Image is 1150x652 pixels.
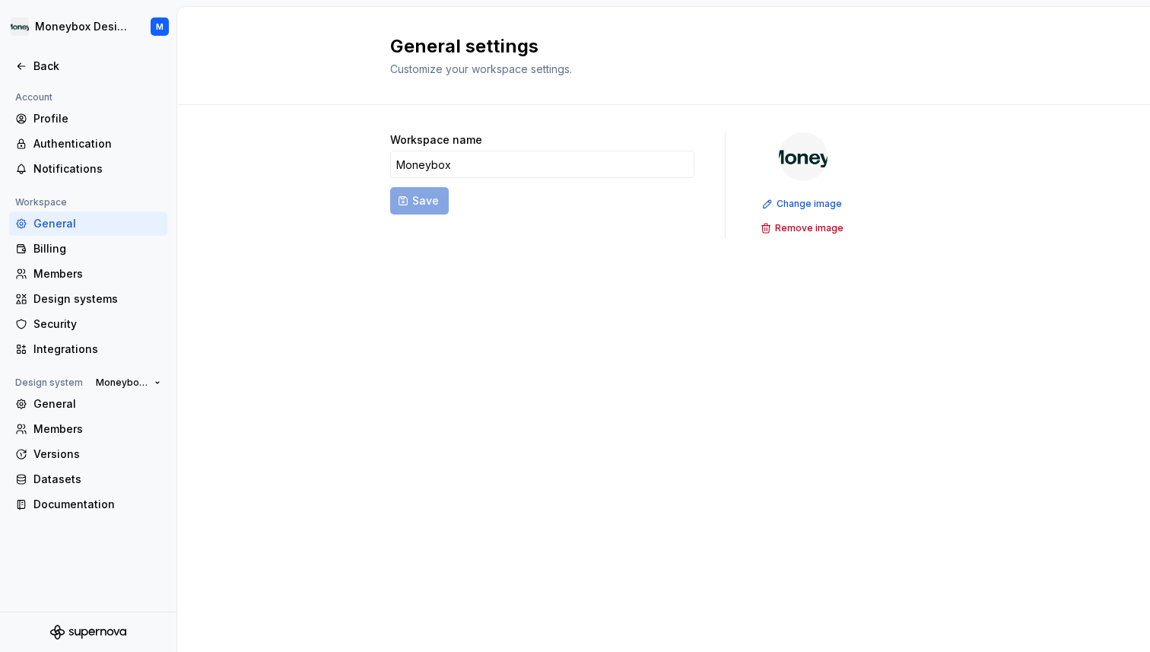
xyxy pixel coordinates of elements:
[33,497,161,512] div: Documentation
[9,157,167,181] a: Notifications
[9,88,59,107] div: Account
[9,374,89,392] div: Design system
[9,262,167,286] a: Members
[756,218,850,239] button: Remove image
[390,132,482,148] label: Workspace name
[50,625,126,640] svg: Supernova Logo
[33,396,161,412] div: General
[33,266,161,281] div: Members
[9,107,167,131] a: Profile
[775,222,843,234] span: Remove image
[390,34,920,59] h2: General settings
[33,342,161,357] div: Integrations
[33,216,161,231] div: General
[9,492,167,517] a: Documentation
[33,241,161,256] div: Billing
[33,161,161,177] div: Notifications
[9,442,167,466] a: Versions
[33,291,161,307] div: Design systems
[33,421,161,437] div: Members
[33,111,161,126] div: Profile
[9,193,73,212] div: Workspace
[33,447,161,462] div: Versions
[9,237,167,261] a: Billing
[3,10,173,43] button: Moneybox Design SystemM
[33,136,161,151] div: Authentication
[9,212,167,236] a: General
[11,17,29,36] img: c17557e8-ebdc-49e2-ab9e-7487adcf6d53.png
[33,472,161,487] div: Datasets
[96,377,148,389] span: Moneybox Design System
[9,337,167,361] a: Integrations
[33,316,161,332] div: Security
[779,132,828,181] img: c17557e8-ebdc-49e2-ab9e-7487adcf6d53.png
[390,62,572,75] span: Customize your workspace settings.
[156,21,164,33] div: M
[9,392,167,416] a: General
[35,19,132,34] div: Moneybox Design System
[777,198,842,210] span: Change image
[758,193,849,215] button: Change image
[9,287,167,311] a: Design systems
[33,59,161,74] div: Back
[9,132,167,156] a: Authentication
[9,417,167,441] a: Members
[9,467,167,491] a: Datasets
[9,312,167,336] a: Security
[9,54,167,78] a: Back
